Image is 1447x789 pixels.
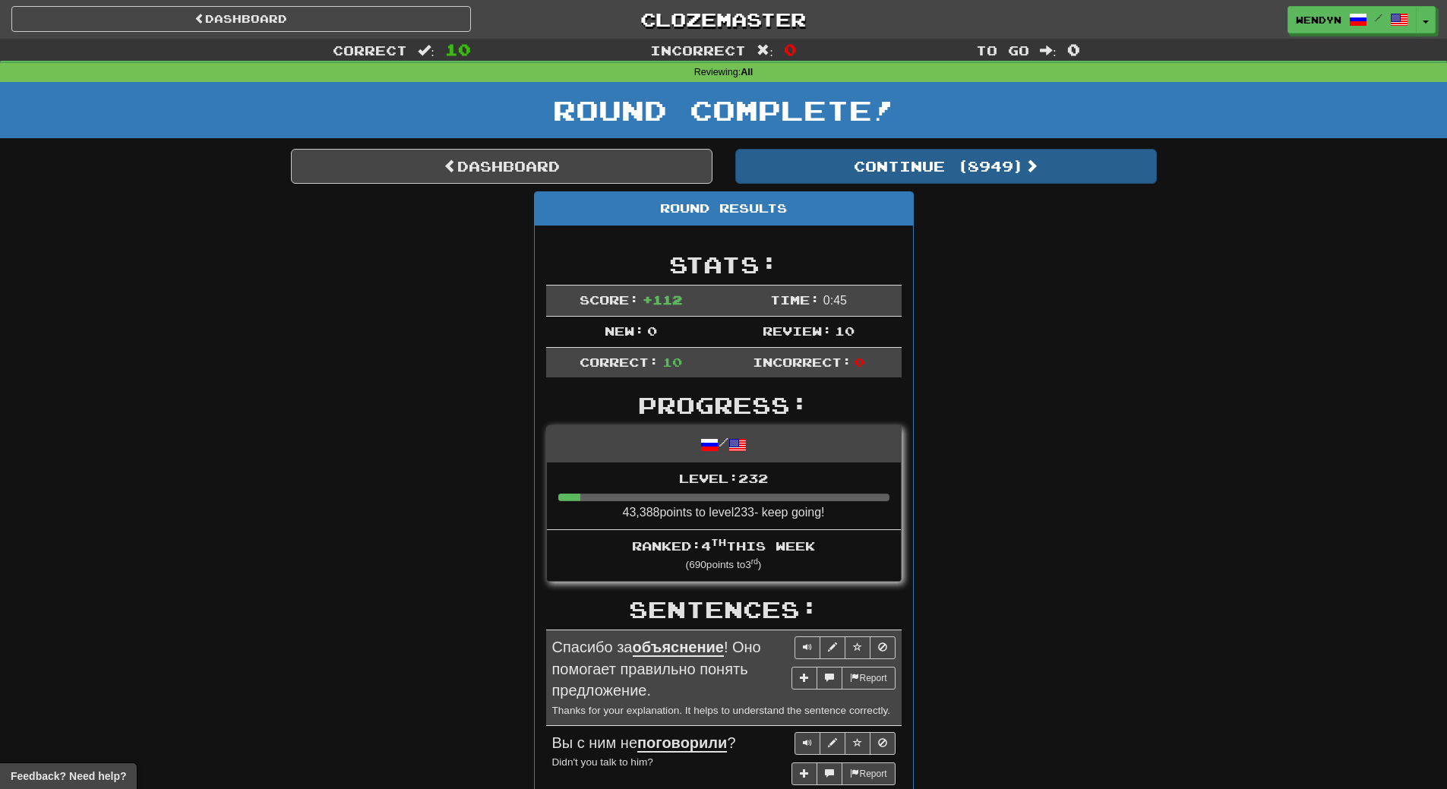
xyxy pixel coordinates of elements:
span: 0 [647,323,657,338]
a: WendyN / [1287,6,1417,33]
span: 10 [445,40,471,58]
span: : [757,44,773,57]
button: Report [842,667,895,690]
span: Incorrect [650,43,746,58]
span: Вы с ним не ? [552,734,736,753]
h2: Stats: [546,252,902,277]
span: 0 [1067,40,1080,58]
span: 10 [662,355,682,369]
button: Play sentence audio [795,732,820,755]
sup: rd [751,557,758,566]
a: Dashboard [11,6,471,32]
button: Edit sentence [820,636,845,659]
button: Toggle ignore [870,636,896,659]
h2: Sentences: [546,597,902,622]
span: New: [605,323,644,338]
span: 0 [855,355,864,369]
span: 0 : 45 [823,294,847,307]
button: Continue (8949) [735,149,1157,184]
span: Correct: [580,355,659,369]
button: Add sentence to collection [791,667,817,690]
span: Спасибо за ! Оно помогает правильно понять предложение. [552,639,761,699]
div: More sentence controls [791,762,895,785]
span: : [418,44,434,57]
button: Toggle ignore [870,732,896,755]
div: Round Results [535,192,913,226]
span: : [1040,44,1057,57]
button: Toggle favorite [845,732,870,755]
button: Add sentence to collection [791,762,817,785]
div: / [547,426,901,462]
span: To go [976,43,1029,58]
button: Play sentence audio [795,636,820,659]
u: поговорили [637,734,727,753]
span: 0 [784,40,797,58]
a: Dashboard [291,149,712,184]
span: 10 [835,323,855,338]
span: Review: [763,323,832,338]
sup: th [711,537,726,548]
span: Ranked: 4 this week [632,538,815,553]
button: Report [842,762,895,785]
u: объяснение [633,639,724,657]
li: 43,388 points to level 233 - keep going! [547,462,901,531]
span: Score: [580,292,639,307]
span: Incorrect: [753,355,851,369]
h1: Round Complete! [5,95,1442,125]
a: Clozemaster [494,6,953,33]
div: Sentence controls [795,732,896,755]
span: / [1375,12,1382,23]
span: Open feedback widget [11,768,126,784]
span: WendyN [1296,13,1341,27]
button: Toggle favorite [845,636,870,659]
span: Correct [333,43,407,58]
div: Sentence controls [795,636,896,659]
strong: All [741,67,753,77]
small: Didn't you talk to him? [552,756,653,768]
div: More sentence controls [791,667,895,690]
span: Time: [770,292,820,307]
small: ( 690 points to 3 ) [686,559,762,570]
span: + 112 [643,292,682,307]
small: Thanks for your explanation. It helps to understand the sentence correctly. [552,705,891,716]
span: Level: 232 [679,471,768,485]
button: Edit sentence [820,732,845,755]
h2: Progress: [546,393,902,418]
